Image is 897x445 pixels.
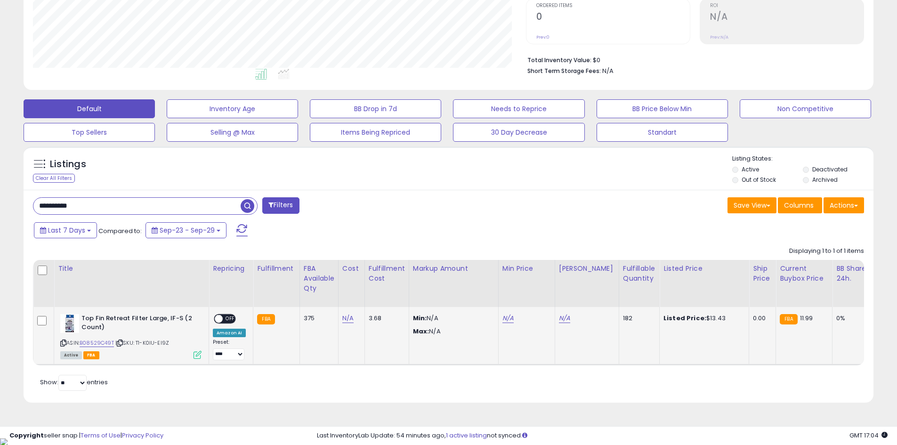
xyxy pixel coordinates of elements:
span: Last 7 Days [48,226,85,235]
span: Ordered Items [536,3,690,8]
button: Actions [824,197,864,213]
b: Total Inventory Value: [527,56,591,64]
span: | SKU: T1-K0IU-EI9Z [115,339,169,347]
a: N/A [502,314,514,323]
div: Listed Price [663,264,745,274]
small: FBA [780,314,797,324]
button: Default [24,99,155,118]
span: FBA [83,351,99,359]
span: Show: entries [40,378,108,387]
button: Items Being Repriced [310,123,441,142]
h5: Listings [50,158,86,171]
button: Standart [597,123,728,142]
small: FBA [257,314,275,324]
div: 3.68 [369,314,402,323]
label: Deactivated [812,165,848,173]
img: 51WHfuj-eZL._SL40_.jpg [60,314,79,333]
div: 375 [304,314,331,323]
a: B08529C49T [80,339,114,347]
div: $13.43 [663,314,742,323]
button: Columns [778,197,822,213]
a: N/A [342,314,354,323]
div: Preset: [213,339,246,360]
li: $0 [527,54,857,65]
button: Needs to Reprice [453,99,584,118]
div: Repricing [213,264,249,274]
button: BB Drop in 7d [310,99,441,118]
button: Last 7 Days [34,222,97,238]
div: BB Share 24h. [836,264,871,283]
span: OFF [223,315,238,323]
button: Filters [262,197,299,214]
span: 11.99 [800,314,813,323]
span: ROI [710,3,864,8]
h2: N/A [710,11,864,24]
span: Sep-23 - Sep-29 [160,226,215,235]
p: N/A [413,327,491,336]
b: Listed Price: [663,314,706,323]
button: Inventory Age [167,99,298,118]
span: Columns [784,201,814,210]
button: Selling @ Max [167,123,298,142]
div: [PERSON_NAME] [559,264,615,274]
div: Ship Price [753,264,772,283]
div: seller snap | | [9,431,163,440]
div: 0.00 [753,314,768,323]
span: 2025-10-7 17:04 GMT [849,431,888,440]
strong: Min: [413,314,427,323]
div: ASIN: [60,314,202,358]
button: Sep-23 - Sep-29 [145,222,226,238]
div: Displaying 1 to 1 of 1 items [789,247,864,256]
button: 30 Day Decrease [453,123,584,142]
div: Fulfillable Quantity [623,264,655,283]
label: Active [742,165,759,173]
button: Non Competitive [740,99,871,118]
div: Amazon AI [213,329,246,337]
div: 182 [623,314,652,323]
span: Compared to: [98,227,142,235]
div: Clear All Filters [33,174,75,183]
a: 1 active listing [446,431,487,440]
div: Min Price [502,264,551,274]
div: 0% [836,314,867,323]
label: Archived [812,176,838,184]
button: BB Price Below Min [597,99,728,118]
div: Markup Amount [413,264,494,274]
button: Save View [727,197,776,213]
div: FBA Available Qty [304,264,334,293]
p: N/A [413,314,491,323]
div: Cost [342,264,361,274]
b: Short Term Storage Fees: [527,67,601,75]
h2: 0 [536,11,690,24]
div: Current Buybox Price [780,264,828,283]
strong: Max: [413,327,429,336]
button: Top Sellers [24,123,155,142]
p: Listing States: [732,154,873,163]
strong: Copyright [9,431,44,440]
a: Privacy Policy [122,431,163,440]
div: Last InventoryLab Update: 54 minutes ago, not synced. [317,431,888,440]
b: Top Fin Retreat Filter Large, IF-S (2 Count) [81,314,196,334]
small: Prev: N/A [710,34,728,40]
div: Title [58,264,205,274]
a: N/A [559,314,570,323]
div: Fulfillment Cost [369,264,405,283]
span: N/A [602,66,614,75]
label: Out of Stock [742,176,776,184]
small: Prev: 0 [536,34,550,40]
div: Fulfillment [257,264,295,274]
span: All listings currently available for purchase on Amazon [60,351,82,359]
a: Terms of Use [81,431,121,440]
